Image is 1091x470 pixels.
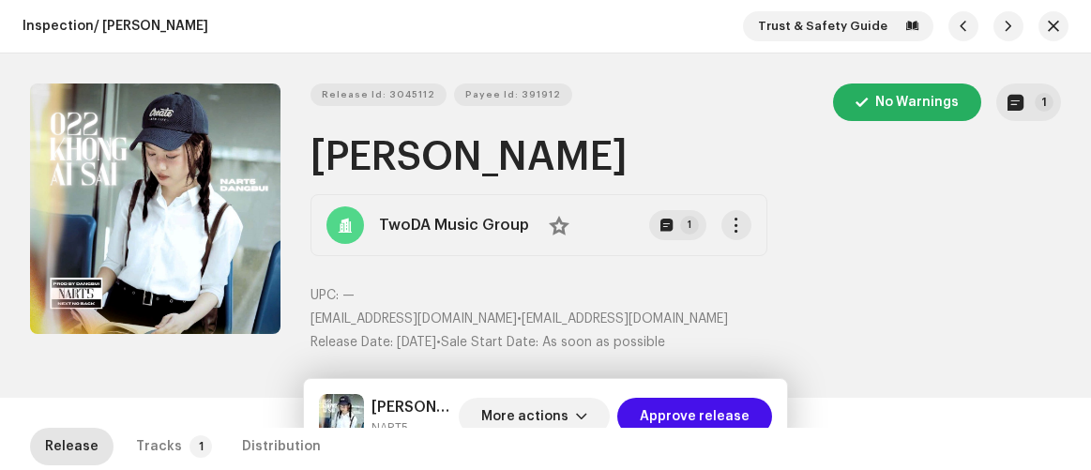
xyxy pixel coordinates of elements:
span: Release Date: [311,336,393,349]
p-badge: 1 [1035,93,1053,112]
span: — [342,289,355,302]
span: • [311,336,441,349]
span: More actions [481,398,568,435]
button: Approve release [617,398,772,435]
p: • [311,310,1061,329]
h1: [PERSON_NAME] [311,136,1061,179]
button: Release Id: 3045112 [311,83,447,106]
span: Approve release [640,398,750,435]
button: 1 [649,210,706,240]
p-badge: 1 [680,216,699,235]
span: As soon as possible [542,336,665,349]
div: Distribution [242,428,321,465]
strong: TwoDA Music Group [379,214,529,236]
h5: Khong Ai Sai [371,396,452,418]
span: [EMAIL_ADDRESS][DOMAIN_NAME] [311,312,517,326]
span: Payee Id: 391912 [465,76,561,114]
span: Release Id: 3045112 [322,76,435,114]
span: [EMAIL_ADDRESS][DOMAIN_NAME] [522,312,728,326]
span: UPC: [311,289,339,302]
button: More actions [459,398,610,435]
small: Khong Ai Sai [371,418,452,437]
button: Payee Id: 391912 [454,83,572,106]
button: 1 [996,83,1061,121]
img: fd09e1c8-cb1e-4e19-94c2-7f5a120566cc [319,394,364,439]
span: [DATE] [397,336,436,349]
span: Sale Start Date: [441,336,538,349]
